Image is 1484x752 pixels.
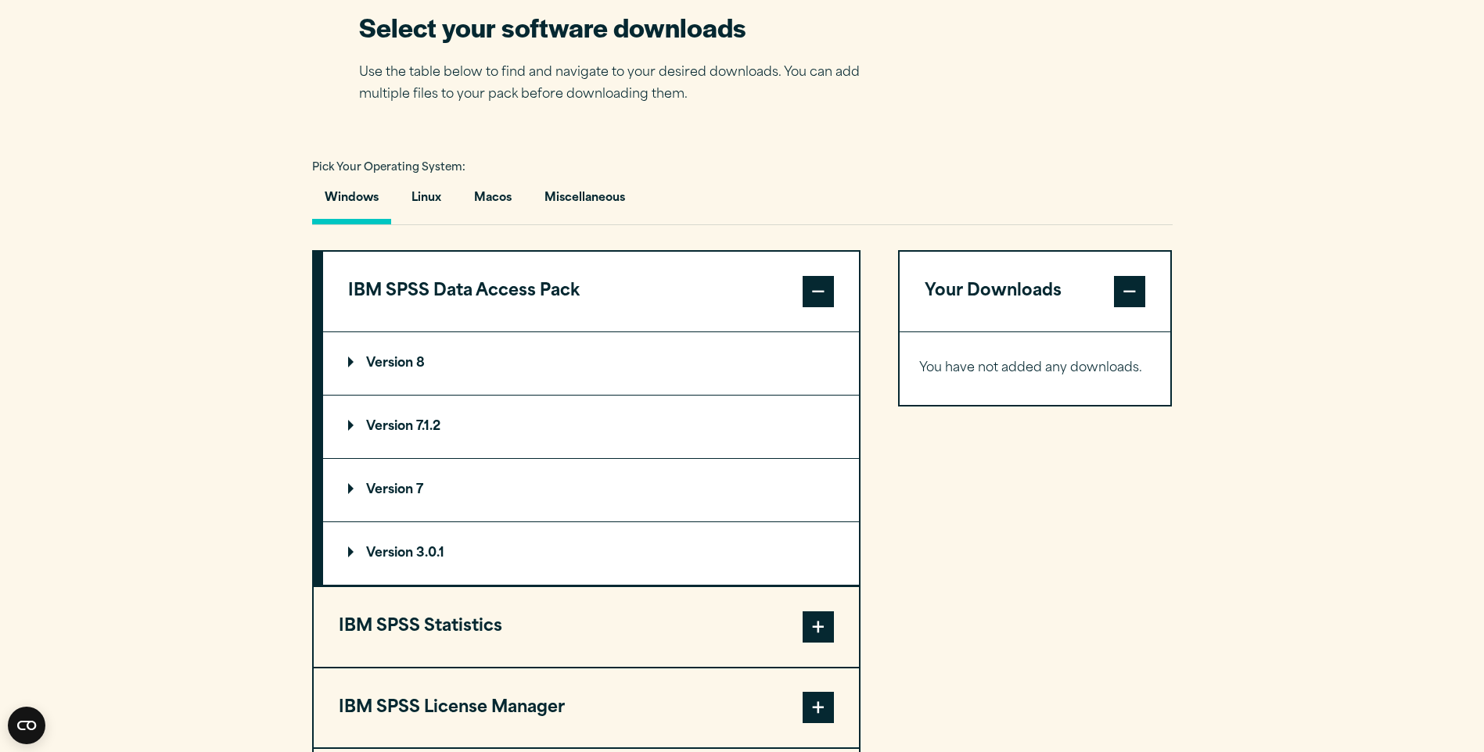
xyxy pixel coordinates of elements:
button: IBM SPSS License Manager [314,668,859,748]
summary: Version 8 [323,332,859,395]
button: Open CMP widget [8,707,45,744]
button: Linux [399,180,454,224]
button: IBM SPSS Data Access Pack [323,252,859,331]
summary: Version 7.1.2 [323,396,859,458]
p: Version 8 [348,357,425,370]
button: IBM SPSS Statistics [314,587,859,667]
span: Pick Your Operating System: [312,163,465,173]
p: Version 7.1.2 [348,421,440,433]
button: Miscellaneous [532,180,638,224]
button: Windows [312,180,391,224]
div: IBM SPSS Data Access Pack [323,331,859,585]
summary: Version 7 [323,459,859,521]
p: Version 3.0.1 [348,547,444,560]
summary: Version 3.0.1 [323,522,859,585]
div: Your Downloads [900,331,1171,405]
p: Version 7 [348,484,423,496]
p: You have not added any downloads. [919,357,1152,380]
button: Your Downloads [900,252,1171,331]
p: Use the table below to find and navigate to your desired downloads. You can add multiple files to... [359,62,883,107]
button: Macos [462,180,524,224]
h2: Select your software downloads [359,9,883,45]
